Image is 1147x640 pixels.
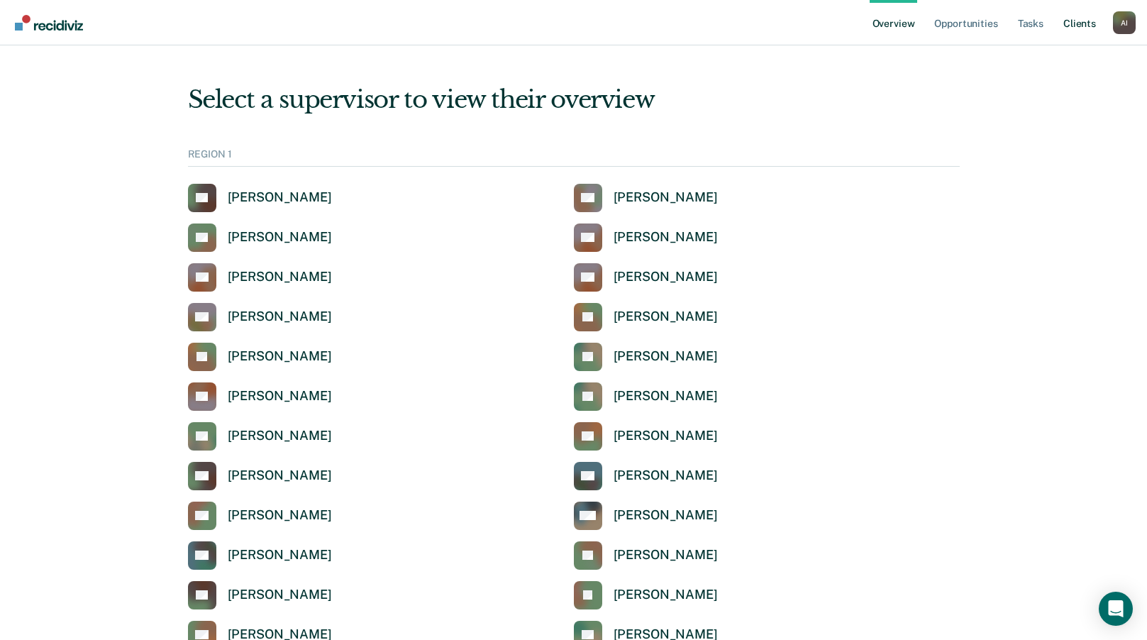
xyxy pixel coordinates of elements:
[228,388,332,404] div: [PERSON_NAME]
[188,581,332,609] a: [PERSON_NAME]
[614,587,718,603] div: [PERSON_NAME]
[614,269,718,285] div: [PERSON_NAME]
[228,309,332,325] div: [PERSON_NAME]
[614,189,718,206] div: [PERSON_NAME]
[614,388,718,404] div: [PERSON_NAME]
[1099,592,1133,626] div: Open Intercom Messenger
[614,348,718,365] div: [PERSON_NAME]
[228,428,332,444] div: [PERSON_NAME]
[228,269,332,285] div: [PERSON_NAME]
[614,507,718,524] div: [PERSON_NAME]
[614,309,718,325] div: [PERSON_NAME]
[574,224,718,252] a: [PERSON_NAME]
[188,382,332,411] a: [PERSON_NAME]
[188,462,332,490] a: [PERSON_NAME]
[188,85,960,114] div: Select a supervisor to view their overview
[574,263,718,292] a: [PERSON_NAME]
[1113,11,1136,34] div: A I
[574,502,718,530] a: [PERSON_NAME]
[574,382,718,411] a: [PERSON_NAME]
[614,229,718,245] div: [PERSON_NAME]
[574,581,718,609] a: [PERSON_NAME]
[188,224,332,252] a: [PERSON_NAME]
[574,462,718,490] a: [PERSON_NAME]
[574,303,718,331] a: [PERSON_NAME]
[188,303,332,331] a: [PERSON_NAME]
[188,541,332,570] a: [PERSON_NAME]
[228,507,332,524] div: [PERSON_NAME]
[614,547,718,563] div: [PERSON_NAME]
[614,428,718,444] div: [PERSON_NAME]
[188,422,332,451] a: [PERSON_NAME]
[188,184,332,212] a: [PERSON_NAME]
[574,422,718,451] a: [PERSON_NAME]
[15,15,83,31] img: Recidiviz
[228,468,332,484] div: [PERSON_NAME]
[614,468,718,484] div: [PERSON_NAME]
[228,547,332,563] div: [PERSON_NAME]
[574,541,718,570] a: [PERSON_NAME]
[228,189,332,206] div: [PERSON_NAME]
[574,343,718,371] a: [PERSON_NAME]
[188,148,960,167] div: REGION 1
[228,348,332,365] div: [PERSON_NAME]
[188,502,332,530] a: [PERSON_NAME]
[188,343,332,371] a: [PERSON_NAME]
[574,184,718,212] a: [PERSON_NAME]
[1113,11,1136,34] button: Profile dropdown button
[228,229,332,245] div: [PERSON_NAME]
[228,587,332,603] div: [PERSON_NAME]
[188,263,332,292] a: [PERSON_NAME]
